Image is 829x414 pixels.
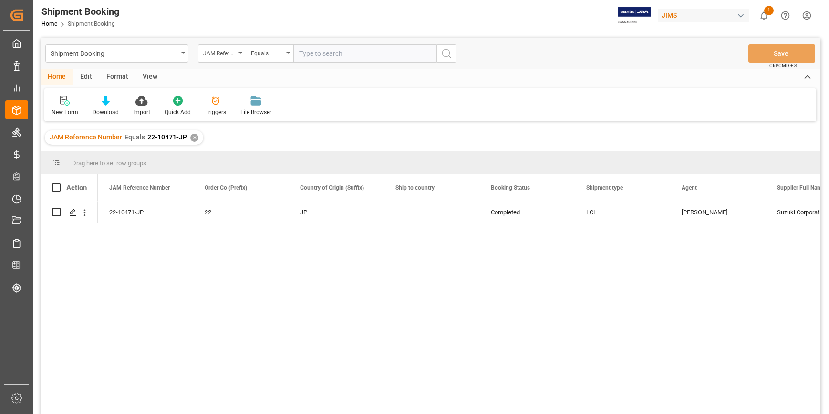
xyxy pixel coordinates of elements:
button: show 1 new notifications [753,5,775,26]
span: JAM Reference Number [109,184,170,191]
div: JIMS [658,9,749,22]
span: 22-10471-JP [147,133,187,141]
button: JIMS [658,6,753,24]
div: Completed [491,202,563,223]
div: Home [41,69,73,85]
div: File Browser [240,108,271,117]
span: Equals [124,133,145,141]
span: 1 [764,6,774,15]
span: Country of Origin (Suffix) [300,184,364,191]
div: Triggers [205,108,226,117]
div: Equals [251,47,283,58]
div: ✕ [190,134,198,142]
div: New Form [52,108,78,117]
div: 22 [205,202,277,223]
button: search button [436,44,456,63]
div: Download [93,108,119,117]
input: Type to search [293,44,436,63]
div: View [135,69,165,85]
button: Save [748,44,815,63]
span: Order Co (Prefix) [205,184,247,191]
span: Shipment type [586,184,623,191]
button: open menu [246,44,293,63]
span: Drag here to set row groups [72,159,146,167]
button: open menu [198,44,246,63]
span: Ship to country [395,184,435,191]
div: 22-10471-JP [98,201,193,223]
div: Shipment Booking [51,47,178,59]
div: JP [300,202,373,223]
img: Exertis%20JAM%20-%20Email%20Logo.jpg_1722504956.jpg [618,7,651,24]
span: Supplier Full Name [777,184,825,191]
div: Quick Add [165,108,191,117]
button: open menu [45,44,188,63]
div: [PERSON_NAME] [682,202,754,223]
span: Booking Status [491,184,530,191]
div: LCL [586,202,659,223]
div: Edit [73,69,99,85]
div: Import [133,108,150,117]
span: Ctrl/CMD + S [769,62,797,69]
button: Help Center [775,5,796,26]
div: Action [66,183,87,192]
span: JAM Reference Number [50,133,122,141]
div: Format [99,69,135,85]
div: JAM Reference Number [203,47,236,58]
span: Agent [682,184,697,191]
a: Home [41,21,57,27]
div: Shipment Booking [41,4,119,19]
div: Press SPACE to select this row. [41,201,98,223]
